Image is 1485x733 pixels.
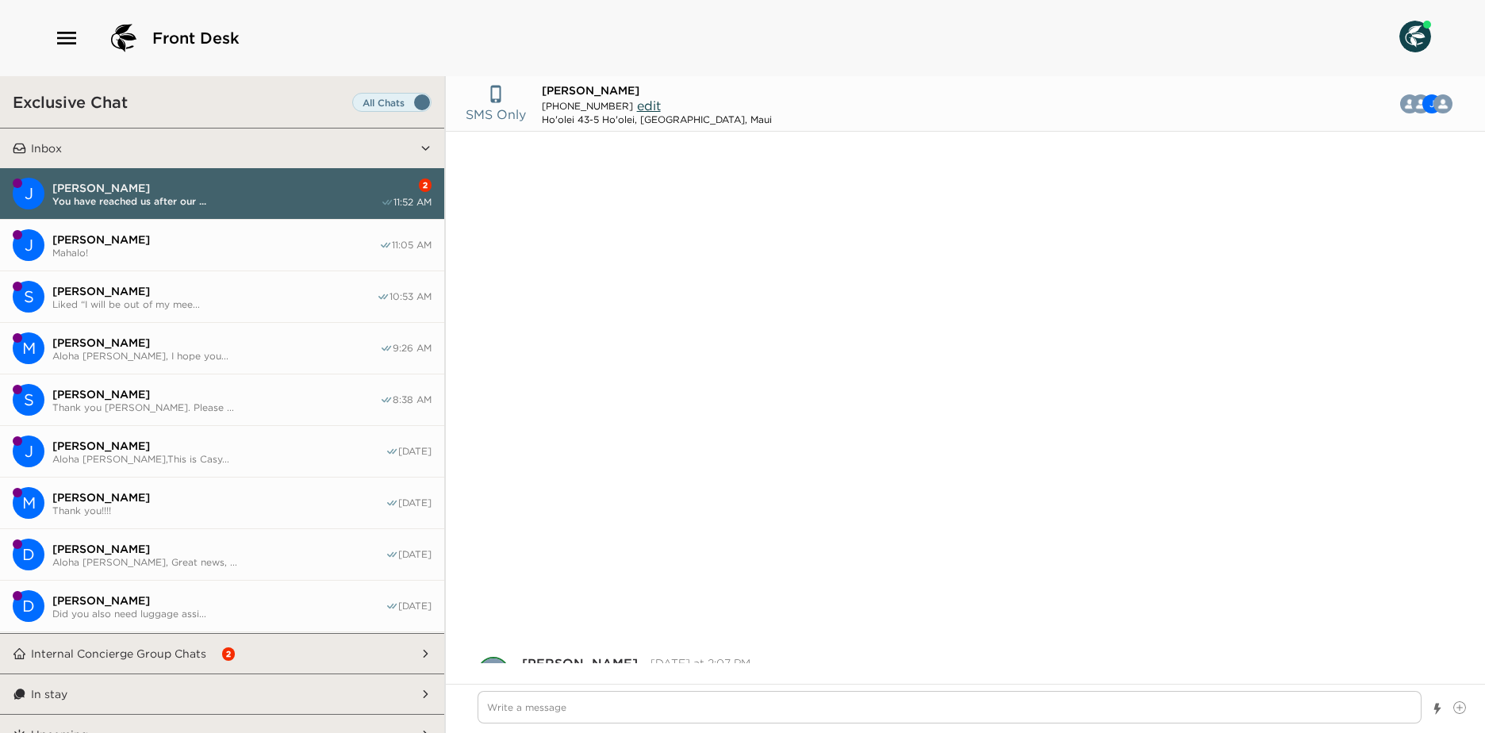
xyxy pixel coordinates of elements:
[13,539,44,570] div: D
[13,487,44,519] div: Melissa Glennon
[13,539,44,570] div: Doug Kelsall
[52,284,377,298] span: [PERSON_NAME]
[419,178,432,192] div: 2
[13,384,44,416] div: Steve Safigan
[478,657,509,689] div: Casy Villalun
[13,178,44,209] div: John Zaruka
[152,27,240,49] span: Front Desk
[13,384,44,416] div: S
[26,634,420,674] button: Internal Concierge Group Chats2
[31,647,206,661] p: Internal Concierge Group Chats
[13,281,44,313] div: S
[13,92,128,112] h3: Exclusive Chat
[542,83,639,98] span: [PERSON_NAME]
[13,229,44,261] div: J
[392,239,432,251] span: 11:05 AM
[389,290,432,303] span: 10:53 AM
[398,445,432,458] span: [DATE]
[52,542,386,556] span: [PERSON_NAME]
[13,590,44,622] div: D
[522,657,638,670] div: [PERSON_NAME]
[31,141,62,155] p: Inbox
[52,593,386,608] span: [PERSON_NAME]
[52,181,381,195] span: [PERSON_NAME]
[398,548,432,561] span: [DATE]
[352,93,432,112] label: Set all destinations
[542,113,772,125] div: Ho'olei 43-5 Ho'olei, [GEOGRAPHIC_DATA], Maui
[52,336,380,350] span: [PERSON_NAME]
[31,687,67,701] p: In stay
[1433,94,1452,113] img: C
[52,608,386,620] span: Did you also need luggage assi...
[398,600,432,612] span: [DATE]
[52,195,381,207] span: You have reached us after our ...
[13,229,44,261] div: Jennifer Lee-Larson
[52,401,380,413] span: Thank you [PERSON_NAME]. Please ...
[52,490,386,505] span: [PERSON_NAME]
[52,232,379,247] span: [PERSON_NAME]
[52,298,377,310] span: Liked “I will be out of my mee...
[1391,88,1465,120] button: CJMB
[13,487,44,519] div: M
[52,453,386,465] span: Aloha [PERSON_NAME],This is Casy...
[13,436,44,467] div: Julie Higgins
[1399,21,1431,52] img: User
[52,439,386,453] span: [PERSON_NAME]
[1432,695,1443,723] button: Show templates
[222,647,235,661] div: 2
[52,247,379,259] span: Mahalo!
[26,129,420,168] button: Inbox
[26,674,420,714] button: In stay
[478,691,1422,723] textarea: Write a message
[393,342,432,355] span: 9:26 AM
[1433,94,1452,113] div: Casy Villalun
[393,196,432,209] span: 11:52 AM
[398,497,432,509] span: [DATE]
[105,19,143,57] img: logo
[52,556,386,568] span: Aloha [PERSON_NAME], Great news, ...
[52,387,380,401] span: [PERSON_NAME]
[13,436,44,467] div: J
[650,656,750,670] time: 2025-09-28T00:07:32.917Z
[52,350,380,362] span: Aloha [PERSON_NAME], I hope you...
[13,590,44,622] div: Don Archibald
[13,332,44,364] div: M
[393,393,432,406] span: 8:38 AM
[13,281,44,313] div: Susan Henry
[637,98,661,113] span: edit
[13,178,44,209] div: J
[13,332,44,364] div: Mark Koloseike
[466,105,526,124] p: SMS Only
[52,505,386,516] span: Thank you!!!!
[542,100,633,112] span: [PHONE_NUMBER]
